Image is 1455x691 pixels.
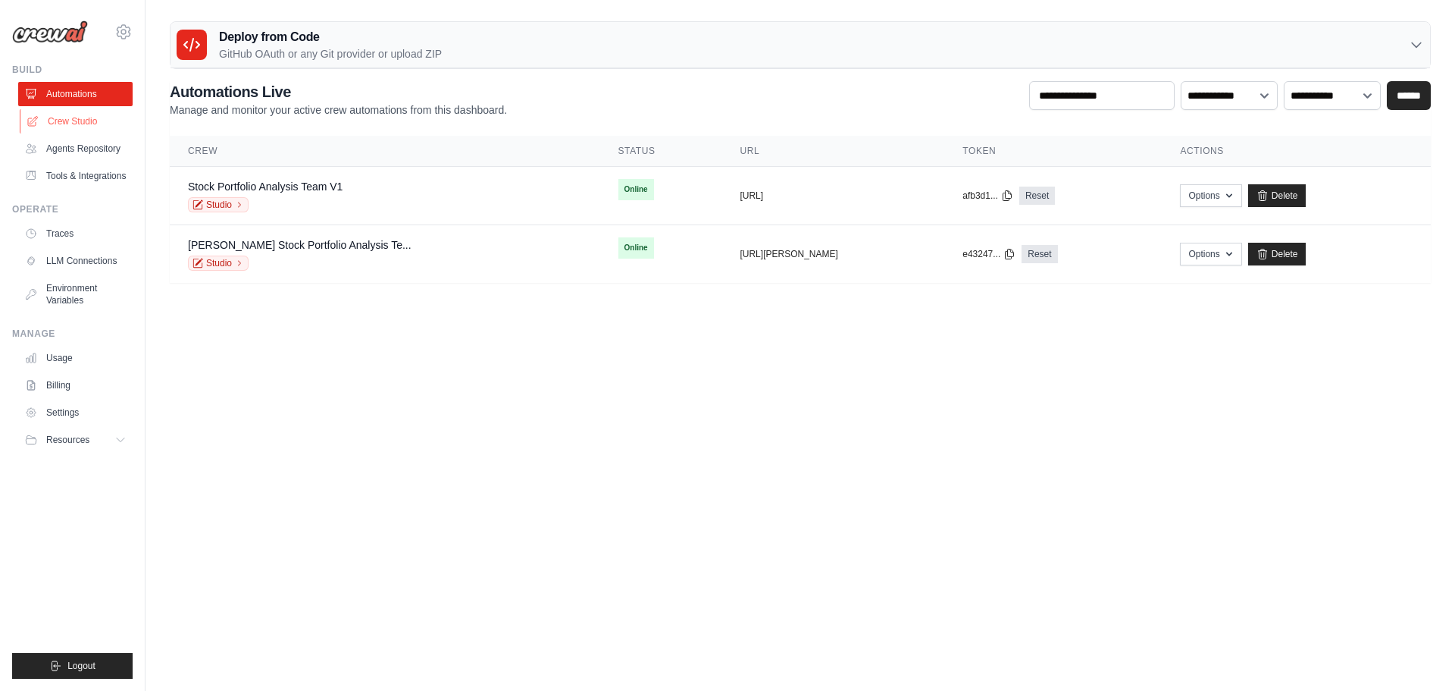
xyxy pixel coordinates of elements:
[18,373,133,397] a: Billing
[962,190,1013,202] button: afb3d1...
[18,82,133,106] a: Automations
[170,102,507,118] p: Manage and monitor your active crew automations from this dashboard.
[12,64,133,76] div: Build
[18,249,133,273] a: LLM Connections
[18,428,133,452] button: Resources
[618,237,654,259] span: Online
[46,434,89,446] span: Resources
[1019,187,1055,205] a: Reset
[12,653,133,679] button: Logout
[18,164,133,188] a: Tools & Integrations
[67,660,95,672] span: Logout
[12,203,133,215] div: Operate
[219,28,442,46] h3: Deploy from Code
[600,136,722,167] th: Status
[18,276,133,313] a: Environment Variables
[170,81,507,102] h2: Automations Live
[1180,184,1241,207] button: Options
[188,239,411,251] a: [PERSON_NAME] Stock Portfolio Analysis Te...
[1022,245,1057,263] a: Reset
[18,400,133,425] a: Settings
[12,328,133,340] div: Manage
[1248,184,1306,207] a: Delete
[188,256,249,271] a: Studio
[740,248,837,260] button: [URL][PERSON_NAME]
[188,197,249,212] a: Studio
[188,181,343,193] a: Stock Portfolio Analysis Team V1
[618,179,654,200] span: Online
[18,221,133,246] a: Traces
[18,137,133,161] a: Agents Repository
[20,109,134,133] a: Crew Studio
[721,136,944,167] th: URL
[170,136,600,167] th: Crew
[1248,243,1306,265] a: Delete
[219,46,442,61] p: GitHub OAuth or any Git provider or upload ZIP
[12,20,88,43] img: Logo
[1162,136,1431,167] th: Actions
[944,136,1162,167] th: Token
[1180,243,1241,265] button: Options
[18,346,133,370] a: Usage
[962,248,1015,260] button: e43247...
